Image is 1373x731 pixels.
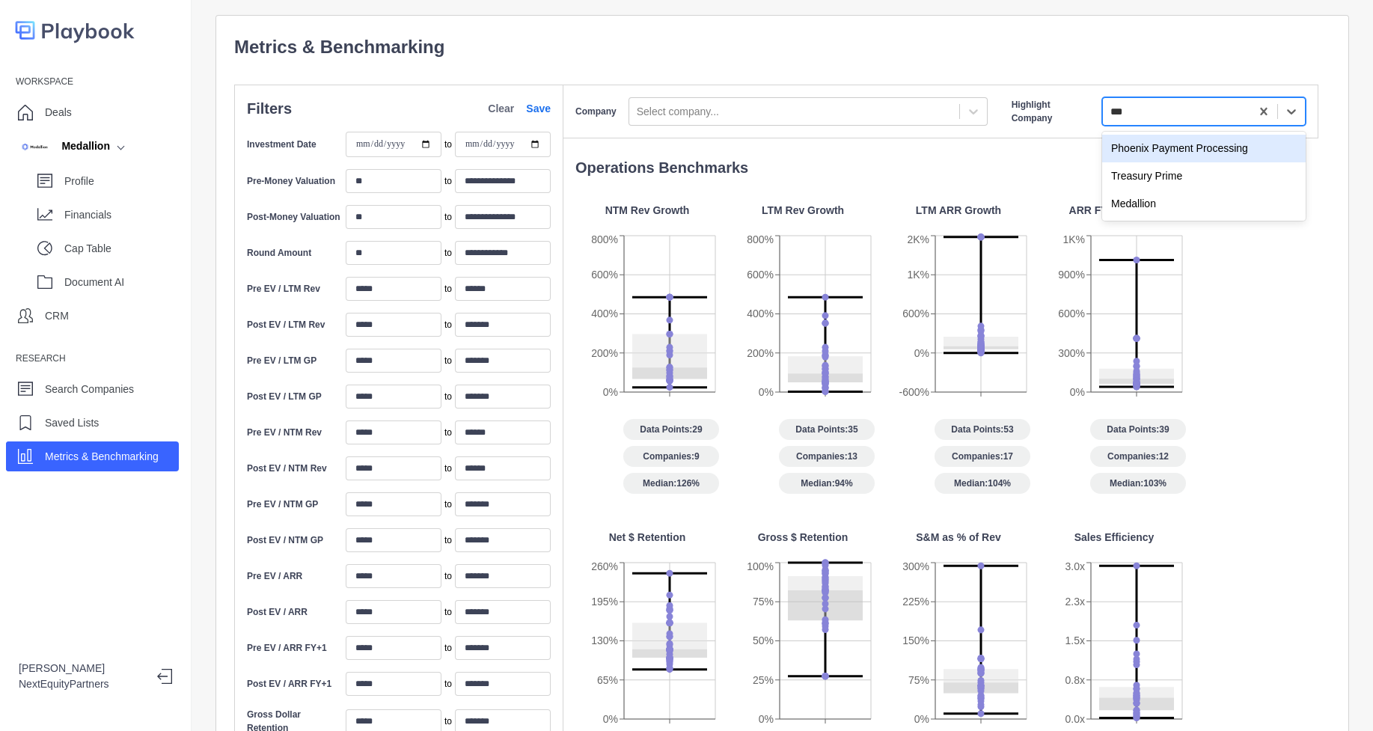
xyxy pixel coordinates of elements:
tspan: 130% [591,634,618,646]
tspan: 0% [1070,386,1085,398]
p: Search Companies [45,382,134,397]
tspan: 600% [747,269,774,281]
tspan: 195% [591,596,618,608]
span: to [444,138,452,151]
label: Investment Date [247,138,317,151]
span: to [444,569,452,583]
label: Pre-Money Valuation [247,174,335,188]
span: to [444,210,452,224]
tspan: 25% [753,674,774,686]
tspan: 200% [591,346,618,358]
tspan: 600% [1058,308,1085,319]
tspan: 900% [1058,269,1085,281]
span: Companies: 9 [623,446,719,467]
span: to [444,354,452,367]
span: to [444,282,452,296]
tspan: 600% [902,308,929,319]
span: Companies: 17 [935,446,1030,467]
span: to [444,641,452,655]
p: CRM [45,308,69,324]
span: Median: 126% [623,473,719,494]
tspan: -600% [899,386,929,398]
p: Clear [488,101,514,117]
p: S&M as % of Rev [916,530,1001,545]
div: Medallion [19,138,110,154]
tspan: 260% [591,560,618,572]
label: Post EV / LTM GP [247,390,322,403]
tspan: 1.5x [1065,634,1085,646]
div: Treasury Prime [1102,162,1306,190]
label: Pre EV / ARR FY+1 [247,641,327,655]
tspan: 0% [603,386,618,398]
tspan: 0% [759,713,774,725]
p: Deals [45,105,72,120]
img: logo-colored [15,15,135,46]
tspan: 300% [902,560,929,572]
span: to [444,426,452,439]
tspan: 0% [914,713,929,725]
p: Gross $ Retention [758,530,848,545]
p: ARR FY+1 Growth [1069,203,1160,218]
tspan: 1K% [1062,233,1085,245]
label: Pre EV / LTM GP [247,354,317,367]
label: Pre EV / ARR [247,569,302,583]
label: Pre EV / LTM Rev [247,282,320,296]
tspan: 75% [753,596,774,608]
span: Data Points: 29 [623,419,719,440]
a: Save [526,101,551,117]
span: to [444,390,452,403]
tspan: 400% [591,308,618,319]
p: NextEquityPartners [19,676,145,692]
span: Data Points: 53 [935,419,1030,440]
p: Cap Table [64,241,179,257]
span: to [444,498,452,511]
tspan: 2K% [907,233,929,245]
label: Post EV / ARR FY+1 [247,677,331,691]
p: Profile [64,174,179,189]
tspan: 75% [908,674,929,686]
span: to [444,715,452,728]
p: Net $ Retention [609,530,686,545]
span: Median: 104% [935,473,1030,494]
span: to [444,533,452,547]
label: Pre EV / NTM GP [247,498,318,511]
label: Post EV / NTM GP [247,533,323,547]
tspan: 200% [747,346,774,358]
tspan: 0% [603,713,618,725]
tspan: 0.0x [1065,713,1085,725]
p: Metrics & Benchmarking [45,449,159,465]
span: Median: 103% [1090,473,1186,494]
p: [PERSON_NAME] [19,661,145,676]
tspan: 65% [597,674,618,686]
span: to [444,318,452,331]
tspan: 800% [591,233,618,245]
p: Document AI [64,275,179,290]
span: Data Points: 35 [779,419,875,440]
label: Post EV / LTM Rev [247,318,325,331]
tspan: 400% [747,308,774,319]
p: Filters [247,97,292,120]
label: Company [575,105,617,118]
span: to [444,174,452,188]
img: company image [19,138,51,153]
tspan: 0.8x [1065,674,1085,686]
span: Companies: 12 [1090,446,1186,467]
p: Saved Lists [45,415,99,431]
p: Sales Efficiency [1074,530,1155,545]
p: Financials [64,207,179,223]
span: to [444,462,452,475]
tspan: 2.3x [1065,596,1085,608]
p: NTM Rev Growth [605,203,690,218]
div: Phoenix Payment Processing [1102,135,1306,162]
tspan: 600% [591,269,618,281]
label: Pre EV / NTM Rev [247,426,322,439]
tspan: 100% [747,560,774,572]
span: Median: 94% [779,473,875,494]
tspan: 0% [914,346,929,358]
p: Operations Benchmarks [575,156,1318,179]
p: LTM ARR Growth [916,203,1001,218]
label: Post EV / NTM Rev [247,462,327,475]
label: Post EV / ARR [247,605,308,619]
p: LTM Rev Growth [762,203,844,218]
tspan: 50% [753,634,774,646]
